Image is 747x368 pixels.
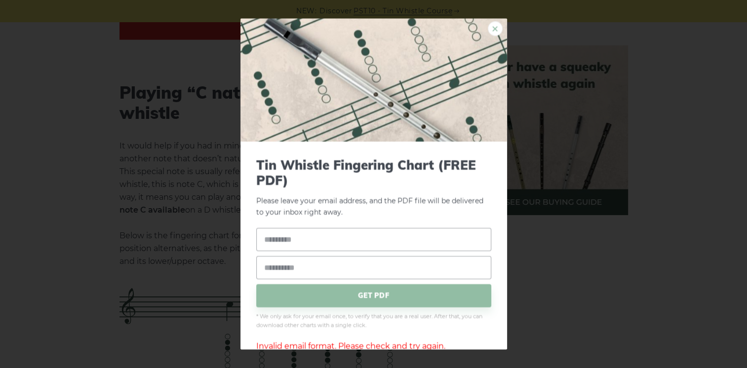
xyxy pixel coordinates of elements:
img: Tin Whistle Fingering Chart Preview [240,18,507,142]
span: * We only ask for your email once, to verify that you are a real user. After that, you can downlo... [256,312,491,330]
div: Invalid email format. Please check and try again. [256,340,491,353]
span: Tin Whistle Fingering Chart (FREE PDF) [256,157,491,188]
p: Please leave your email address, and the PDF file will be delivered to your inbox right away. [256,157,491,218]
a: × [488,21,503,36]
span: GET PDF [256,284,491,307]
